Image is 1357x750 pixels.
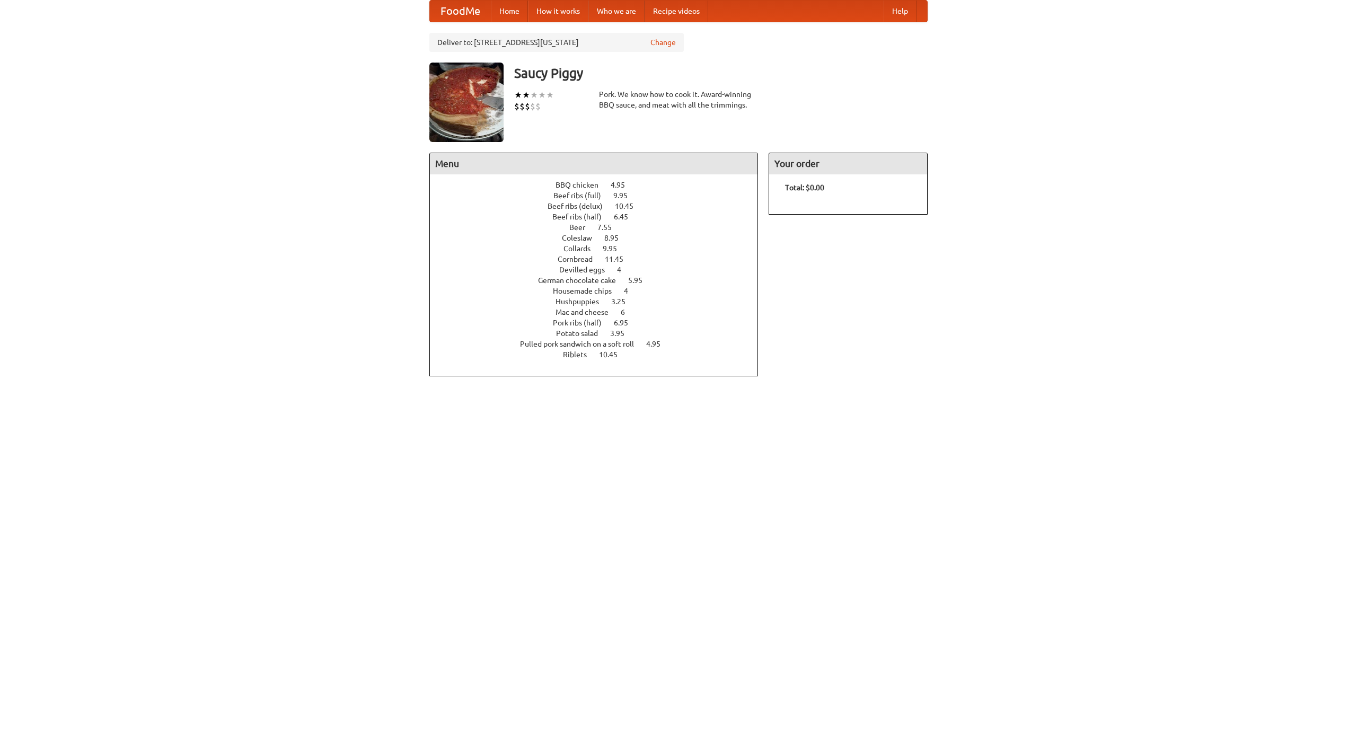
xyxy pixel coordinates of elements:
li: $ [530,101,535,112]
span: German chocolate cake [538,276,627,285]
span: Collards [563,244,601,253]
a: FoodMe [430,1,491,22]
a: Riblets 10.45 [563,350,637,359]
span: BBQ chicken [556,181,609,189]
a: Hushpuppies 3.25 [556,297,645,306]
span: Mac and cheese [556,308,619,316]
a: Coleslaw 8.95 [562,234,638,242]
a: Beef ribs (half) 6.45 [552,213,648,221]
li: $ [514,101,519,112]
span: 9.95 [603,244,628,253]
li: ★ [514,89,522,101]
a: Recipe videos [645,1,708,22]
li: ★ [530,89,538,101]
span: 11.45 [605,255,634,263]
a: Housemade chips 4 [553,287,648,295]
a: How it works [528,1,588,22]
span: 6 [621,308,636,316]
span: Beer [569,223,596,232]
span: 6.45 [614,213,639,221]
li: ★ [538,89,546,101]
a: BBQ chicken 4.95 [556,181,645,189]
li: $ [535,101,541,112]
li: ★ [522,89,530,101]
span: Beef ribs (full) [553,191,612,200]
span: Hushpuppies [556,297,610,306]
h4: Menu [430,153,757,174]
a: Potato salad 3.95 [556,329,644,338]
a: Cornbread 11.45 [558,255,643,263]
a: Help [884,1,917,22]
span: Coleslaw [562,234,603,242]
span: 10.45 [599,350,628,359]
span: Beef ribs (half) [552,213,612,221]
a: Mac and cheese 6 [556,308,645,316]
span: Cornbread [558,255,603,263]
span: 7.55 [597,223,622,232]
h3: Saucy Piggy [514,63,928,84]
span: Housemade chips [553,287,622,295]
span: 6.95 [614,319,639,327]
span: Riblets [563,350,597,359]
a: Beef ribs (full) 9.95 [553,191,647,200]
a: Collards 9.95 [563,244,637,253]
span: Beef ribs (delux) [548,202,613,210]
a: Beef ribs (delux) 10.45 [548,202,653,210]
a: Beer 7.55 [569,223,631,232]
span: Devilled eggs [559,266,615,274]
span: 4 [617,266,632,274]
div: Deliver to: [STREET_ADDRESS][US_STATE] [429,33,684,52]
span: Pulled pork sandwich on a soft roll [520,340,645,348]
a: Home [491,1,528,22]
span: Pork ribs (half) [553,319,612,327]
span: 3.25 [611,297,636,306]
span: 3.95 [610,329,635,338]
span: 10.45 [615,202,644,210]
span: 9.95 [613,191,638,200]
span: Potato salad [556,329,609,338]
span: 5.95 [628,276,653,285]
span: 8.95 [604,234,629,242]
a: Who we are [588,1,645,22]
a: German chocolate cake 5.95 [538,276,662,285]
span: 4.95 [611,181,636,189]
a: Devilled eggs 4 [559,266,641,274]
li: $ [525,101,530,112]
div: Pork. We know how to cook it. Award-winning BBQ sauce, and meat with all the trimmings. [599,89,758,110]
span: 4 [624,287,639,295]
li: ★ [546,89,554,101]
a: Change [650,37,676,48]
li: $ [519,101,525,112]
a: Pork ribs (half) 6.95 [553,319,648,327]
b: Total: $0.00 [785,183,824,192]
img: angular.jpg [429,63,504,142]
span: 4.95 [646,340,671,348]
a: Pulled pork sandwich on a soft roll 4.95 [520,340,680,348]
h4: Your order [769,153,927,174]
